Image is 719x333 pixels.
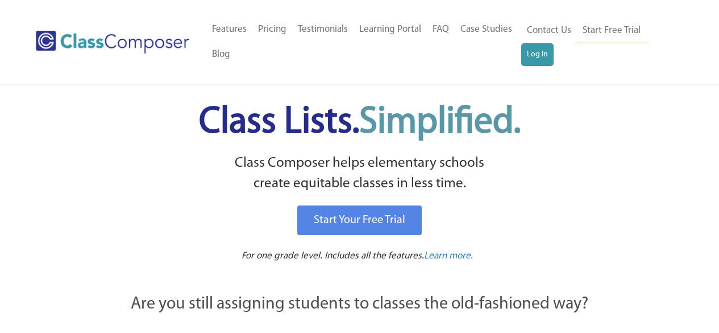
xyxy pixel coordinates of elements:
[292,17,354,42] a: Testimonials
[521,43,554,66] a: Log In
[242,251,424,261] span: For one grade level. Includes all the features.
[427,17,455,42] a: FAQ
[36,31,189,54] img: Class Composer
[206,17,252,42] a: Features
[70,292,650,317] p: Are you still assigning students to classes the old-fashioned way?
[206,42,236,67] a: Blog
[252,17,292,42] a: Pricing
[314,215,405,226] span: Start Your Free Trial
[359,104,521,141] span: Simplified.
[199,104,521,141] span: Class Lists.
[455,17,518,42] a: Case Studies
[206,17,521,67] nav: Header Menu
[424,249,473,264] a: Learn more.
[354,17,427,42] a: Learning Portal
[577,18,646,44] a: Start Free Trial
[424,251,473,261] span: Learn more.
[521,18,675,66] nav: Header Menu
[297,205,422,235] a: Start Your Free Trial
[68,153,651,195] p: Class Composer helps elementary schools create equitable classes in less time.
[521,18,577,43] a: Contact Us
